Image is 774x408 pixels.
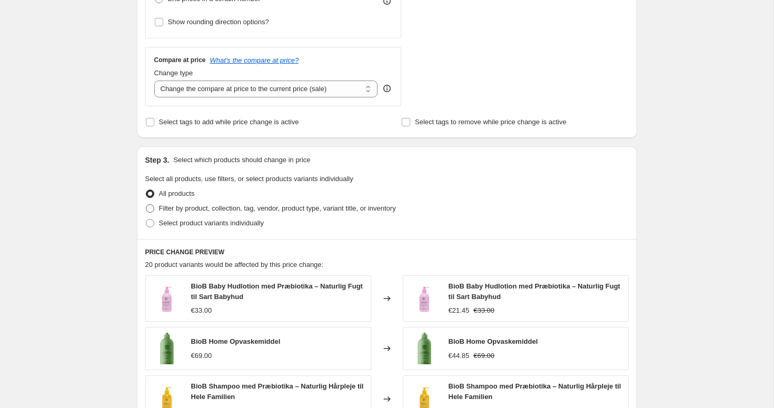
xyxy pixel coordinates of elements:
[145,175,353,183] span: Select all products, use filters, or select products variants individually
[449,282,620,301] span: BioB Baby Hudlotion med Præbiotika – Naturlig Fugt til Sart Babyhud
[382,83,392,94] div: help
[145,155,170,165] h2: Step 3.
[409,333,440,364] img: tamsus-home-min-1536x2048_80x.png
[145,261,324,268] span: 20 product variants would be affected by this price change:
[473,351,494,361] strike: €69.00
[159,204,396,212] span: Filter by product, collection, tag, vendor, product type, variant title, or inventory
[449,351,470,361] div: €44.85
[191,382,364,401] span: BioB Shampoo med Præbiotika – Naturlig Hårpleje til Hele Familien
[210,56,299,64] button: What's the compare at price?
[191,337,281,345] span: BioB Home Opvaskemiddel
[168,18,269,26] span: Show rounding direction options?
[409,283,440,314] img: 35_VISIEMS_BIOB_PRODUKTAMS_-17_80x.png
[159,190,195,197] span: All products
[473,305,494,316] strike: €33.00
[449,382,621,401] span: BioB Shampoo med Præbiotika – Naturlig Hårpleje til Hele Familien
[449,337,538,345] span: BioB Home Opvaskemiddel
[154,56,206,64] h3: Compare at price
[151,283,183,314] img: 35_VISIEMS_BIOB_PRODUKTAMS_-17_80x.png
[151,333,183,364] img: tamsus-home-min-1536x2048_80x.png
[449,305,470,316] div: €21.45
[145,248,629,256] h6: PRICE CHANGE PREVIEW
[191,351,212,361] div: €69.00
[159,118,299,126] span: Select tags to add while price change is active
[159,219,264,227] span: Select product variants individually
[154,69,193,77] span: Change type
[415,118,567,126] span: Select tags to remove while price change is active
[191,305,212,316] div: €33.00
[173,155,310,165] p: Select which products should change in price
[191,282,363,301] span: BioB Baby Hudlotion med Præbiotika – Naturlig Fugt til Sart Babyhud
